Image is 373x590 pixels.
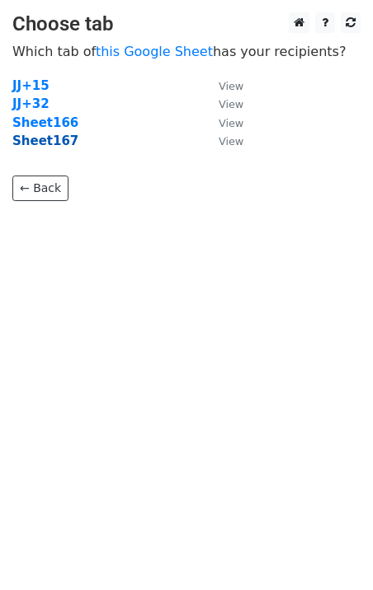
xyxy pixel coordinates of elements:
a: Sheet166 [12,115,78,130]
small: View [219,80,243,92]
a: Sheet167 [12,133,78,148]
a: View [202,96,243,111]
a: View [202,133,243,148]
p: Which tab of has your recipients? [12,43,361,60]
a: this Google Sheet [96,44,213,59]
a: View [202,115,243,130]
iframe: Chat Widget [290,511,373,590]
a: View [202,78,243,93]
a: ← Back [12,176,68,201]
a: JJ+15 [12,78,50,93]
small: View [219,98,243,110]
h3: Choose tab [12,12,361,36]
small: View [219,135,243,147]
a: JJ+32 [12,96,50,111]
small: View [219,117,243,129]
